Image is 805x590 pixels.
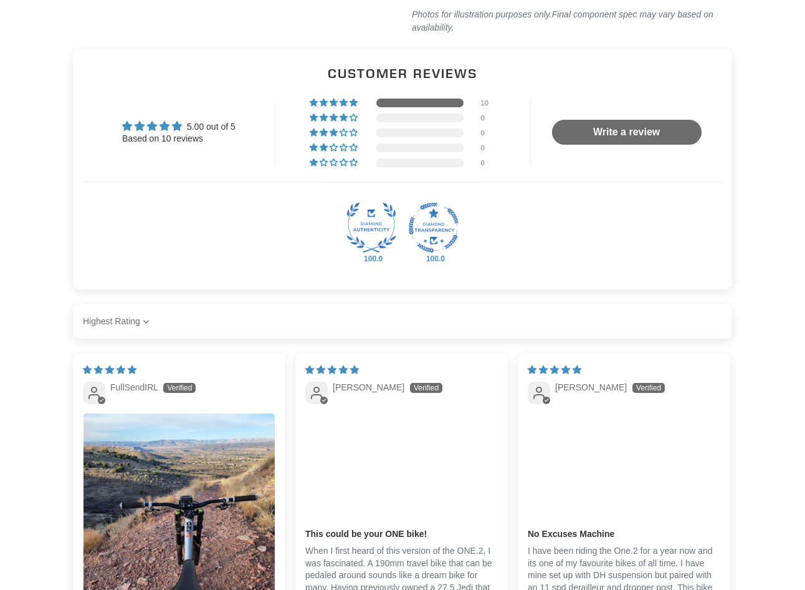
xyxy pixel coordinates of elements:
[305,528,498,541] b: This could be your ONE bike!
[310,99,360,107] div: 100% (10) reviews with 5 star rating
[110,382,158,392] span: FullSendIRL
[83,365,136,375] span: 5 star review
[187,122,236,132] span: 5.00 out of 5
[409,203,459,256] div: Diamond Transparent Shop. Published 100% of verified reviews received in total
[346,203,396,256] div: Diamond Authentic Shop. 100% of published reviews are verified reviews
[481,99,496,107] div: 10
[346,203,396,253] img: Judge.me Diamond Authentic Shop medal
[409,203,459,253] a: Judge.me Diamond Transparent Shop medal 100.0
[409,203,459,253] img: Judge.me Diamond Transparent Shop medal
[552,120,702,145] a: Write a review
[122,133,236,145] div: Based on 10 reviews
[333,382,404,392] span: [PERSON_NAME]
[346,203,396,253] a: Judge.me Diamond Authentic Shop medal 100.0
[83,309,153,334] select: Sort dropdown
[412,9,552,19] em: Photos for illustration purposes only.
[361,254,381,264] div: 100.0
[122,119,236,133] div: Average rating is 5.00 stars
[528,528,720,541] b: No Excuses Machine
[424,254,444,264] div: 100.0
[83,64,722,82] h2: Customer Reviews
[528,365,581,375] span: 5 star review
[305,365,359,375] span: 5 star review
[555,382,627,392] span: [PERSON_NAME]
[412,9,713,32] em: Final component spec may vary based on availability.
